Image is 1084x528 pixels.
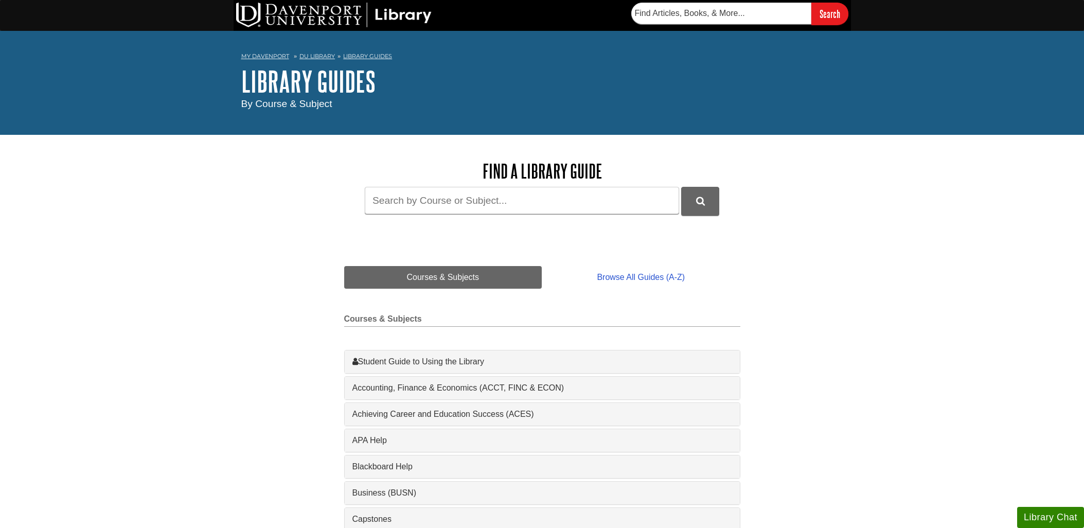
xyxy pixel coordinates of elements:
a: APA Help [352,434,732,447]
input: Search [811,3,848,25]
a: Browse All Guides (A-Z) [542,266,740,289]
nav: breadcrumb [241,49,843,66]
button: Library Chat [1017,507,1084,528]
a: Business (BUSN) [352,487,732,499]
input: Find Articles, Books, & More... [631,3,811,24]
h1: Library Guides [241,66,843,97]
a: Blackboard Help [352,461,732,473]
h2: Find a Library Guide [344,161,740,182]
a: My Davenport [241,52,289,61]
img: DU Library [236,3,432,27]
a: Student Guide to Using the Library [352,356,732,368]
i: Search Library Guides [696,197,705,206]
a: DU Library [299,52,335,60]
form: Searches DU Library's articles, books, and more [631,3,848,25]
a: Accounting, Finance & Economics (ACCT, FINC & ECON) [352,382,732,394]
h2: Courses & Subjects [344,314,740,327]
a: Capstones [352,513,732,525]
input: Search by Course or Subject... [365,187,679,214]
a: Courses & Subjects [344,266,542,289]
a: Achieving Career and Education Success (ACES) [352,408,732,420]
div: By Course & Subject [241,97,843,112]
a: Library Guides [343,52,392,60]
